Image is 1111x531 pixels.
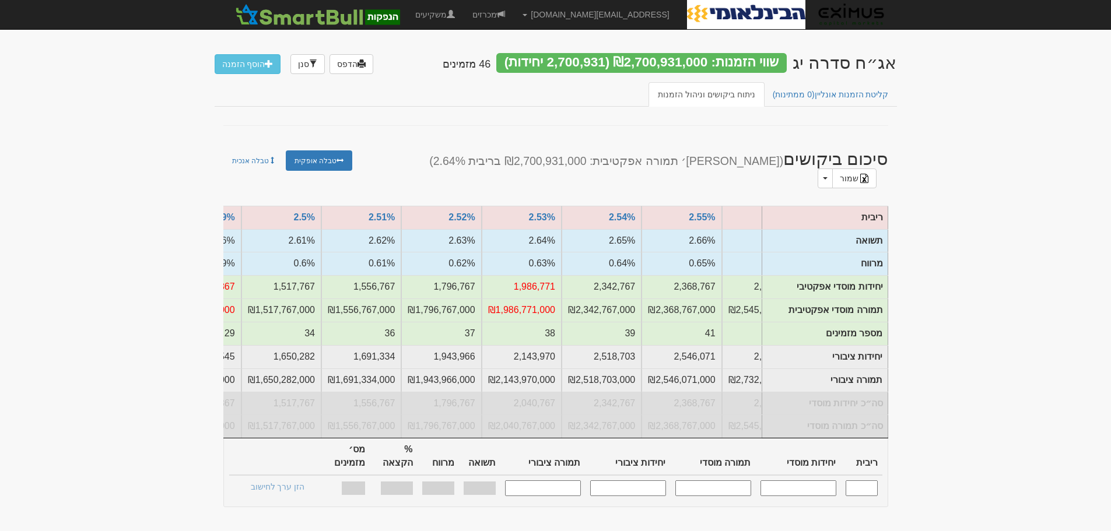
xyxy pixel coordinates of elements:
[241,298,321,322] td: תמורה אפקטיבית
[321,368,401,392] td: תמורה ציבורי
[562,275,642,298] td: יחידות אפקטיבי
[482,345,562,368] td: יחידות ציבורי
[562,392,642,415] td: סה״כ יחידות
[401,298,481,322] td: תמורה אפקטיבית
[241,414,321,438] td: סה״כ תמורה
[418,438,459,475] th: מרווח
[241,229,321,252] td: תשואה
[241,345,321,368] td: יחידות ציבורי
[321,252,401,275] td: מרווח
[642,298,721,322] td: תמורה אפקטיבית
[722,345,802,368] td: יחידות ציבורי
[317,438,370,475] th: מס׳ מזמינים
[448,212,475,222] a: 2.52%
[722,298,802,322] td: תמורה אפקטיבית
[562,252,642,275] td: מרווח
[482,229,562,252] td: תשואה
[762,392,888,415] td: סה״כ יחידות מוסדי
[762,345,888,368] td: יחידות ציבורי
[762,415,888,438] td: סה״כ תמורה מוסדי
[832,168,877,188] a: שמור
[562,414,642,438] td: סה״כ תמורה
[321,275,401,298] td: יחידות אפקטיבי
[385,149,897,188] h2: סיכום ביקושים
[290,54,325,74] a: סנן
[482,275,562,298] td: יחידות אפקטיבי
[586,438,671,475] th: יחידות ציבורי
[321,392,401,415] td: סה״כ יחידות
[223,150,285,171] a: טבלה אנכית
[722,252,802,275] td: מרווח
[722,414,802,438] td: סה״כ תמורה
[401,345,481,368] td: יחידות ציבורי
[321,229,401,252] td: תשואה
[241,322,321,345] td: מספר מזמינים
[482,298,562,322] td: תמורה אפקטיבית
[241,275,321,298] td: יחידות אפקטיבי
[482,368,562,392] td: תמורה ציבורי
[482,392,562,415] td: סה״כ יחידות
[562,368,642,392] td: תמורה ציבורי
[671,438,756,475] th: תמורה מוסדי
[841,438,882,475] th: ריבית
[241,392,321,415] td: סה״כ יחידות
[401,252,481,275] td: מרווח
[330,54,373,74] a: הדפס
[401,229,481,252] td: תשואה
[401,414,481,438] td: סה״כ תמורה
[482,414,562,438] td: סה״כ תמורה
[232,3,404,26] img: SmartBull Logo
[370,438,417,475] th: % הקצאה
[642,275,721,298] td: יחידות אפקטיבי
[722,392,802,415] td: סה״כ יחידות
[321,322,401,345] td: מספר מזמינים
[763,82,898,107] a: קליטת הזמנות אונליין(0 ממתינות)
[459,438,500,475] th: תשואה
[722,229,802,252] td: תשואה
[562,298,642,322] td: תמורה אפקטיבית
[482,322,562,345] td: מספר מזמינים
[642,252,721,275] td: מרווח
[321,345,401,368] td: יחידות ציבורי
[401,322,481,345] td: מספר מזמינים
[529,212,555,222] a: 2.53%
[642,345,721,368] td: יחידות ציבורי
[756,438,841,475] th: יחידות מוסדי
[762,299,888,322] td: תמורה מוסדי אפקטיבית
[609,212,635,222] a: 2.54%
[369,212,395,222] a: 2.51%
[215,54,281,74] a: הוסף הזמנה
[429,154,783,167] small: ([PERSON_NAME]׳ תמורה אפקטיבית: ₪2,700,931,000 בריבית 2.64%)
[649,82,765,107] a: ניתוח ביקושים וניהול הזמנות
[860,174,869,183] img: excel-file-black.png
[642,229,721,252] td: תשואה
[321,298,401,322] td: תמורה אפקטיבית
[293,212,314,222] a: 2.5%
[762,252,888,276] td: מרווח
[722,275,802,298] td: יחידות אפקטיבי
[689,212,715,222] a: 2.55%
[241,252,321,275] td: מרווח
[762,206,888,229] td: ריבית
[642,322,721,345] td: מספר מזמינים
[773,90,815,99] span: (0 ממתינות)
[482,252,562,275] td: מרווח
[762,229,888,252] td: תשואה
[241,368,321,392] td: תמורה ציבורי
[286,150,352,171] a: טבלה אופקית
[562,322,642,345] td: מספר מזמינים
[401,368,481,392] td: תמורה ציבורי
[500,438,586,475] th: תמורה ציבורי
[722,368,802,392] td: תמורה ציבורי
[496,53,787,73] div: שווי הזמנות: ₪2,700,931,000 (2,700,931 יחידות)
[562,345,642,368] td: יחידות ציבורי
[762,322,888,346] td: מספר מזמינים
[642,414,721,438] td: סה״כ תמורה
[401,275,481,298] td: יחידות אפקטיבי
[793,53,897,72] div: הבינלאומי הראשון הנפקות בע"מ - אג״ח (סדרה יג) - הנפקה לציבור
[762,276,888,299] td: יחידות מוסדי אפקטיבי
[562,229,642,252] td: תשואה
[762,368,888,392] td: תמורה ציבורי
[642,368,721,392] td: תמורה ציבורי
[401,392,481,415] td: סה״כ יחידות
